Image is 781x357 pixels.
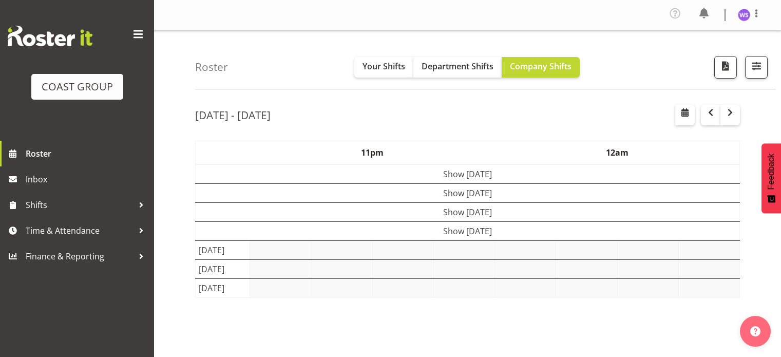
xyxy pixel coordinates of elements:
[196,203,740,222] td: Show [DATE]
[745,56,768,79] button: Filter Shifts
[422,61,493,72] span: Department Shifts
[26,146,149,161] span: Roster
[196,279,250,298] td: [DATE]
[767,154,776,190] span: Feedback
[495,141,740,165] th: 12am
[196,164,740,184] td: Show [DATE]
[354,57,413,78] button: Your Shifts
[761,143,781,213] button: Feedback - Show survey
[196,260,250,279] td: [DATE]
[738,9,750,21] img: william-sailisburry1146.jpg
[26,172,149,187] span: Inbox
[363,61,405,72] span: Your Shifts
[675,105,695,125] button: Select a specific date within the roster.
[196,184,740,203] td: Show [DATE]
[26,223,134,238] span: Time & Attendance
[26,249,134,264] span: Finance & Reporting
[750,326,760,336] img: help-xxl-2.png
[26,197,134,213] span: Shifts
[413,57,502,78] button: Department Shifts
[196,241,250,260] td: [DATE]
[502,57,580,78] button: Company Shifts
[196,222,740,241] td: Show [DATE]
[714,56,737,79] button: Download a PDF of the roster according to the set date range.
[195,61,228,73] h4: Roster
[250,141,495,165] th: 11pm
[42,79,113,95] div: COAST GROUP
[8,26,92,46] img: Rosterit website logo
[510,61,572,72] span: Company Shifts
[195,108,271,122] h2: [DATE] - [DATE]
